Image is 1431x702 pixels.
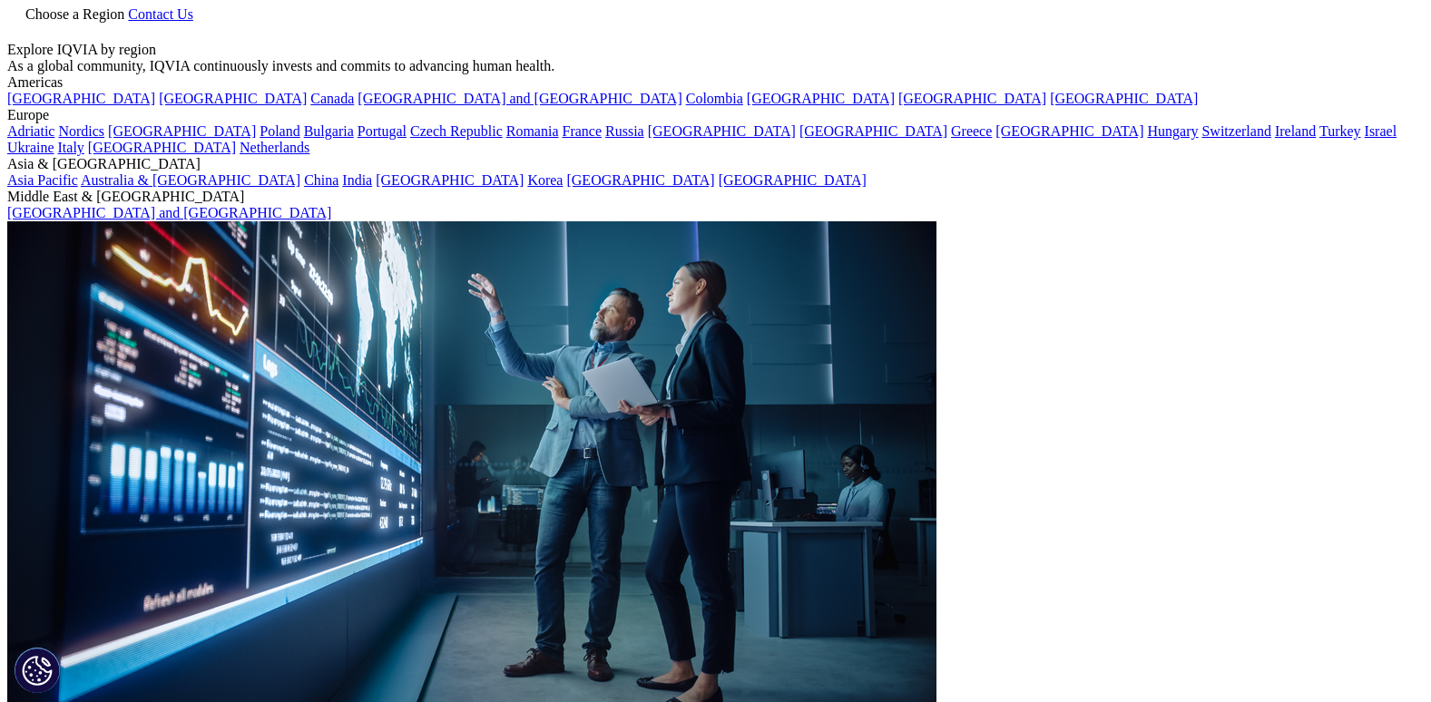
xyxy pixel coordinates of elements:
[1201,123,1270,139] a: Switzerland
[15,648,60,693] button: Cookies Settings
[342,172,372,188] a: India
[260,123,299,139] a: Poland
[747,91,895,106] a: [GEOGRAPHIC_DATA]
[7,205,331,220] a: [GEOGRAPHIC_DATA] and [GEOGRAPHIC_DATA]
[1275,123,1316,139] a: Ireland
[81,172,300,188] a: Australia & [GEOGRAPHIC_DATA]
[7,189,1424,205] div: Middle East & [GEOGRAPHIC_DATA]
[240,140,309,155] a: Netherlands
[159,91,307,106] a: [GEOGRAPHIC_DATA]
[506,123,559,139] a: Romania
[7,156,1424,172] div: Asia & [GEOGRAPHIC_DATA]
[1050,91,1198,106] a: [GEOGRAPHIC_DATA]
[563,123,603,139] a: France
[58,140,84,155] a: Italy
[25,6,124,22] span: Choose a Region
[719,172,867,188] a: [GEOGRAPHIC_DATA]
[108,123,256,139] a: [GEOGRAPHIC_DATA]
[410,123,503,139] a: Czech Republic
[605,123,644,139] a: Russia
[7,74,1424,91] div: Americas
[7,42,1424,58] div: Explore IQVIA by region
[304,172,338,188] a: China
[951,123,992,139] a: Greece
[304,123,354,139] a: Bulgaria
[88,140,236,155] a: [GEOGRAPHIC_DATA]
[527,172,563,188] a: Korea
[358,123,407,139] a: Portugal
[566,172,714,188] a: [GEOGRAPHIC_DATA]
[128,6,193,22] a: Contact Us
[1319,123,1361,139] a: Turkey
[799,123,947,139] a: [GEOGRAPHIC_DATA]
[648,123,796,139] a: [GEOGRAPHIC_DATA]
[7,107,1424,123] div: Europe
[310,91,354,106] a: Canada
[7,123,54,139] a: Adriatic
[58,123,104,139] a: Nordics
[358,91,681,106] a: [GEOGRAPHIC_DATA] and [GEOGRAPHIC_DATA]
[7,140,54,155] a: Ukraine
[7,91,155,106] a: [GEOGRAPHIC_DATA]
[376,172,524,188] a: [GEOGRAPHIC_DATA]
[898,91,1046,106] a: [GEOGRAPHIC_DATA]
[995,123,1143,139] a: [GEOGRAPHIC_DATA]
[686,91,743,106] a: Colombia
[1147,123,1198,139] a: Hungary
[1365,123,1397,139] a: Israel
[7,58,1424,74] div: As a global community, IQVIA continuously invests and commits to advancing human health.
[7,172,78,188] a: Asia Pacific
